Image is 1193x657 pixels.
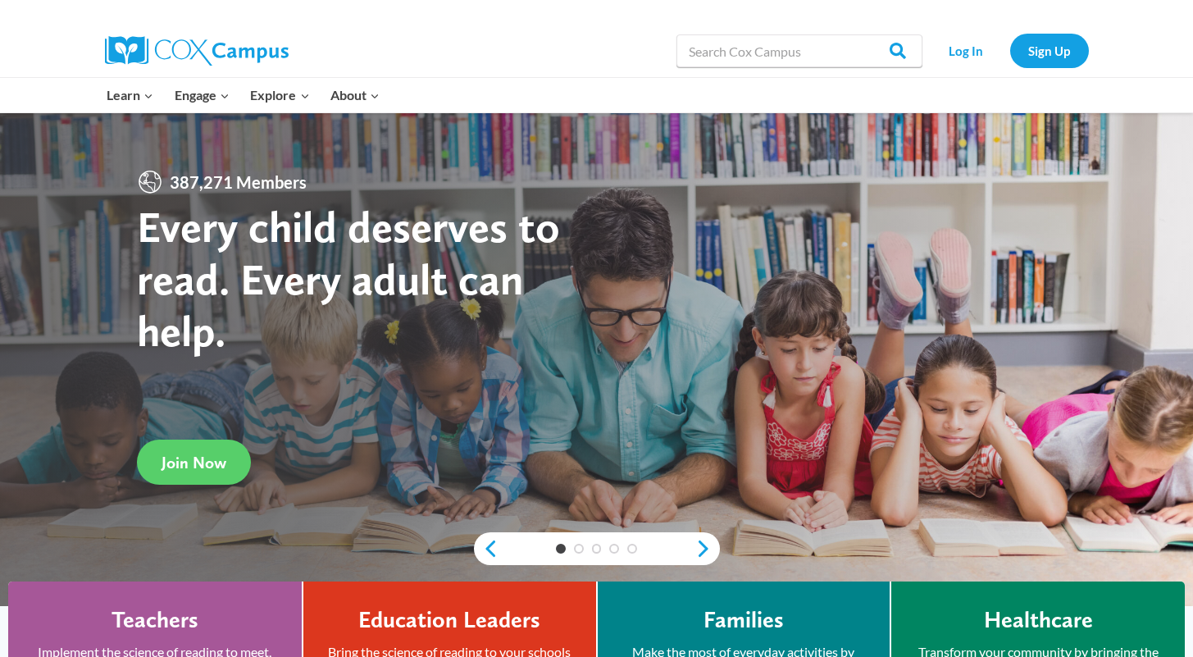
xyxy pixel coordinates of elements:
a: next [695,539,720,559]
div: content slider buttons [474,532,720,565]
span: Engage [175,84,230,106]
a: Sign Up [1010,34,1089,67]
a: Log In [931,34,1002,67]
h4: Education Leaders [358,606,540,634]
a: 2 [574,544,584,554]
nav: Secondary Navigation [931,34,1089,67]
span: Join Now [162,453,226,472]
h4: Teachers [112,606,198,634]
span: Learn [107,84,153,106]
h4: Healthcare [984,606,1093,634]
a: 1 [556,544,566,554]
h4: Families [704,606,784,634]
a: 5 [627,544,637,554]
strong: Every child deserves to read. Every adult can help. [137,200,560,357]
nav: Primary Navigation [97,78,390,112]
img: Cox Campus [105,36,289,66]
a: 3 [592,544,602,554]
a: Join Now [137,440,251,485]
a: previous [474,539,499,559]
input: Search Cox Campus [676,34,922,67]
span: 387,271 Members [163,169,313,195]
span: About [330,84,380,106]
span: Explore [250,84,309,106]
a: 4 [609,544,619,554]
